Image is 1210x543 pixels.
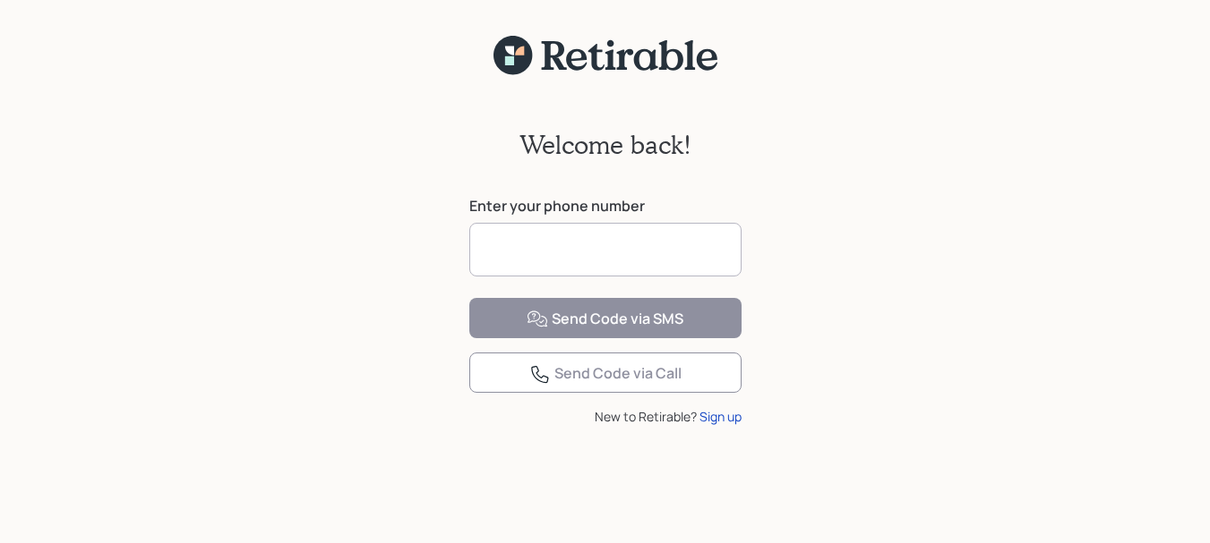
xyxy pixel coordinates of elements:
div: Send Code via SMS [527,309,683,330]
button: Send Code via Call [469,352,742,393]
div: Sign up [699,407,742,426]
div: New to Retirable? [469,407,742,426]
div: Send Code via Call [529,363,682,385]
h2: Welcome back! [519,130,691,160]
label: Enter your phone number [469,196,742,216]
button: Send Code via SMS [469,298,742,338]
